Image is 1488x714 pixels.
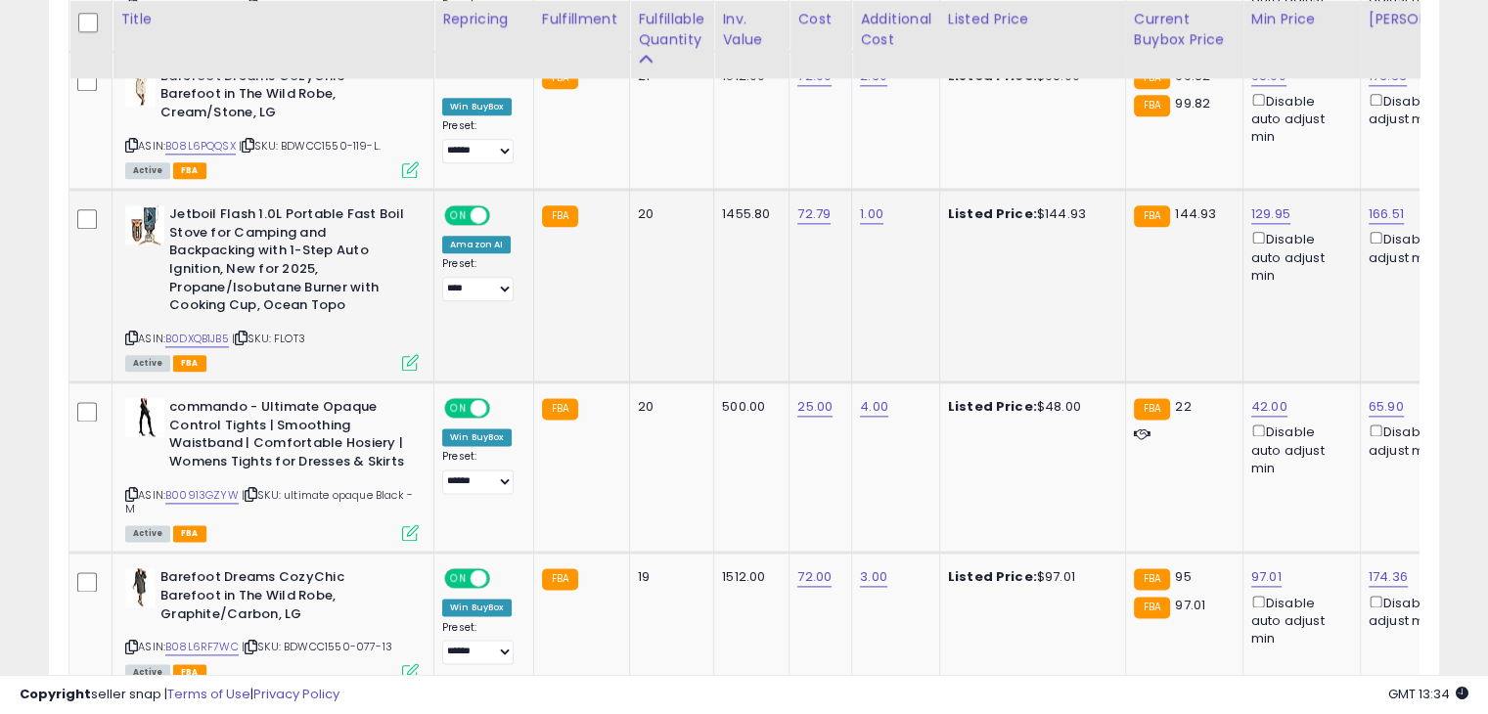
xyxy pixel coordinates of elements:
[860,397,888,417] a: 4.00
[1251,592,1345,648] div: Disable auto adjust min
[160,67,398,127] b: Barefoot Dreams CozyChic Barefoot in The Wild Robe, Cream/Stone, LG
[722,9,781,50] div: Inv. value
[165,331,229,347] a: B0DXQB1JB5
[446,207,471,224] span: ON
[1175,567,1191,586] span: 95
[1175,94,1210,112] span: 99.82
[542,9,621,29] div: Fulfillment
[722,398,774,416] div: 500.00
[638,398,699,416] div: 20
[1369,397,1404,417] a: 65.90
[1369,421,1478,459] div: Disable auto adjust max
[167,685,250,703] a: Terms of Use
[487,570,519,587] span: OFF
[125,398,419,539] div: ASIN:
[1134,95,1170,116] small: FBA
[638,205,699,223] div: 20
[948,398,1110,416] div: $48.00
[948,205,1110,223] div: $144.93
[125,525,170,542] span: All listings currently available for purchase on Amazon
[487,400,519,417] span: OFF
[860,204,883,224] a: 1.00
[797,567,832,587] a: 72.00
[1134,398,1170,420] small: FBA
[948,9,1117,29] div: Listed Price
[169,398,407,475] b: commando - Ultimate Opaque Control Tights | Smoothing Waistband | Comfortable Hosiery | Womens Ti...
[442,9,525,29] div: Repricing
[948,568,1110,586] div: $97.01
[1134,205,1170,227] small: FBA
[125,568,156,607] img: 417JS0CUrsL._SL40_.jpg
[242,639,392,654] span: | SKU: BDWCC1550-077-13
[173,525,206,542] span: FBA
[487,207,519,224] span: OFF
[442,236,511,253] div: Amazon AI
[1369,90,1478,128] div: Disable auto adjust max
[125,205,164,245] img: 41sabEU9ZCL._SL40_.jpg
[1369,567,1408,587] a: 174.36
[1251,567,1282,587] a: 97.01
[722,568,774,586] div: 1512.00
[1251,90,1345,147] div: Disable auto adjust min
[442,599,512,616] div: Win BuyBox
[1175,397,1191,416] span: 22
[1175,596,1205,614] span: 97.01
[165,487,239,504] a: B00913GZYW
[1251,421,1345,477] div: Disable auto adjust min
[1251,228,1345,285] div: Disable auto adjust min
[442,257,519,301] div: Preset:
[638,9,705,50] div: Fulfillable Quantity
[253,685,339,703] a: Privacy Policy
[239,138,381,154] span: | SKU: BDWCC1550-119-L.
[542,398,578,420] small: FBA
[446,570,471,587] span: ON
[125,67,419,176] div: ASIN:
[165,138,236,155] a: B08L6PQQSX
[20,685,91,703] strong: Copyright
[173,355,206,372] span: FBA
[1175,67,1210,85] span: 99.82
[125,67,156,107] img: 41OFpdyWEzL._SL40_.jpg
[1369,9,1485,29] div: [PERSON_NAME]
[542,568,578,590] small: FBA
[1369,204,1404,224] a: 166.51
[948,397,1037,416] b: Listed Price:
[638,568,699,586] div: 19
[722,205,774,223] div: 1455.80
[20,686,339,704] div: seller snap | |
[120,9,426,29] div: Title
[860,9,931,50] div: Additional Cost
[1134,568,1170,590] small: FBA
[1134,597,1170,618] small: FBA
[165,639,239,655] a: B08L6RF7WC
[125,162,170,179] span: All listings currently available for purchase on Amazon
[125,355,170,372] span: All listings currently available for purchase on Amazon
[125,205,419,369] div: ASIN:
[797,397,833,417] a: 25.00
[1251,204,1290,224] a: 129.95
[125,487,413,516] span: | SKU: ultimate opaque Black - M
[1369,228,1478,266] div: Disable auto adjust max
[860,567,887,587] a: 3.00
[948,204,1037,223] b: Listed Price:
[1251,9,1352,29] div: Min Price
[1175,204,1216,223] span: 144.93
[160,568,398,628] b: Barefoot Dreams CozyChic Barefoot in The Wild Robe, Graphite/Carbon, LG
[1134,9,1235,50] div: Current Buybox Price
[1251,397,1287,417] a: 42.00
[542,205,578,227] small: FBA
[169,205,407,319] b: Jetboil Flash 1.0L Portable Fast Boil Stove for Camping and Backpacking with 1-Step Auto Ignition...
[442,119,519,163] div: Preset:
[1369,592,1478,630] div: Disable auto adjust max
[948,67,1037,85] b: Listed Price:
[797,204,831,224] a: 72.79
[125,398,164,437] img: 31-bk-MyZFL._SL40_.jpg
[173,162,206,179] span: FBA
[442,98,512,115] div: Win BuyBox
[442,621,519,665] div: Preset:
[446,400,471,417] span: ON
[442,450,519,494] div: Preset:
[442,428,512,446] div: Win BuyBox
[232,331,305,346] span: | SKU: FLOT3
[797,9,843,29] div: Cost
